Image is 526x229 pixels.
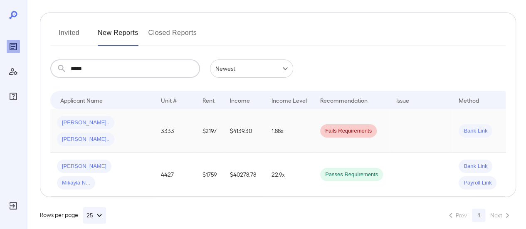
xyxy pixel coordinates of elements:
span: Mikayla N... [57,179,95,187]
div: Recommendation [320,95,368,105]
button: page 1 [472,209,485,222]
span: Payroll Link [459,179,496,187]
div: Rows per page [40,207,106,224]
span: [PERSON_NAME].. [57,119,114,127]
span: [PERSON_NAME] [57,163,111,170]
td: 4427 [154,153,196,197]
div: Issue [396,95,410,105]
nav: pagination navigation [442,209,516,222]
td: $40278.78 [223,153,265,197]
div: Income Level [272,95,307,105]
button: New Reports [98,26,138,46]
div: Method [459,95,479,105]
div: Income [230,95,250,105]
span: Passes Requirements [320,171,383,179]
div: Newest [210,59,293,78]
button: Closed Reports [148,26,197,46]
td: $1759 [196,153,223,197]
div: Applicant Name [60,95,103,105]
div: Rent [202,95,216,105]
div: Manage Users [7,65,20,78]
div: Reports [7,40,20,53]
span: Fails Requirements [320,127,377,135]
td: 3333 [154,109,196,153]
span: Bank Link [459,127,492,135]
td: 22.9x [265,153,314,197]
td: $4139.30 [223,109,265,153]
span: [PERSON_NAME].. [57,135,114,143]
div: FAQ [7,90,20,103]
button: Invited [50,26,88,46]
td: $2197 [196,109,223,153]
button: 25 [83,207,106,224]
span: Bank Link [459,163,492,170]
div: Log Out [7,199,20,212]
div: Unit # [161,95,177,105]
td: 1.88x [265,109,314,153]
